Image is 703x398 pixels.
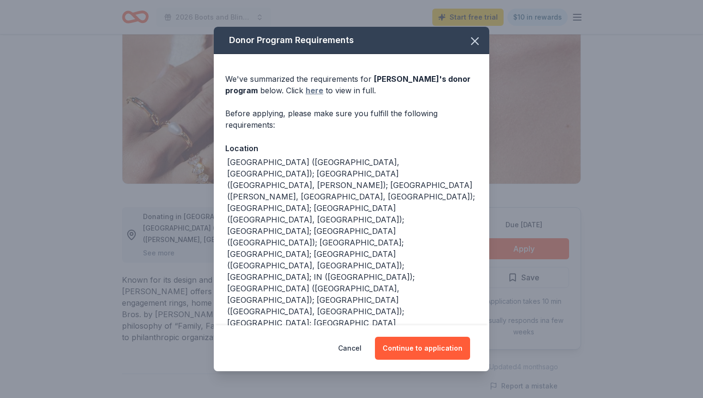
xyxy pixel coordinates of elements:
button: Cancel [338,337,362,360]
button: Continue to application [375,337,470,360]
a: here [306,85,323,96]
div: Before applying, please make sure you fulfill the following requirements: [225,108,478,131]
div: Location [225,142,478,155]
div: We've summarized the requirements for below. Click to view in full. [225,73,478,96]
div: Donor Program Requirements [214,27,489,54]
